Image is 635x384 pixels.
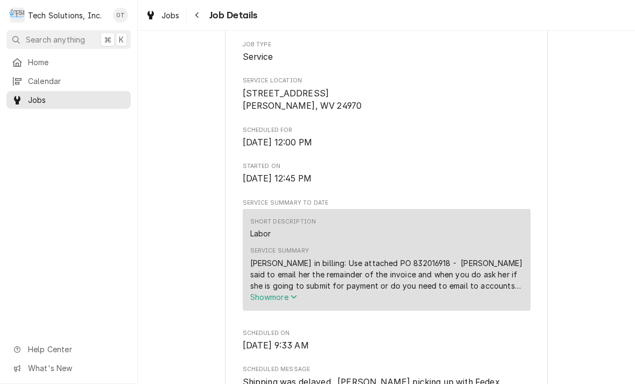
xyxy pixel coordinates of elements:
span: Started On [243,162,531,171]
span: Scheduled On [243,329,531,338]
a: Go to What's New [6,359,131,377]
div: Started On [243,162,531,185]
div: Service Summary [250,247,309,255]
a: Jobs [141,6,184,24]
span: Calendar [28,75,125,87]
button: Showmore [250,291,523,303]
span: K [119,34,124,45]
div: [PERSON_NAME] in billing: Use attached PO 832016918 - [PERSON_NAME] said to email her the remaind... [250,257,523,291]
div: Service Location [243,76,531,113]
span: Home [28,57,125,68]
button: Navigate back [189,6,206,24]
span: [DATE] 9:33 AM [243,340,309,351]
span: Jobs [161,10,180,21]
span: Service Location [243,76,531,85]
span: Scheduled For [243,136,531,149]
div: Service Summary To Date [243,199,531,316]
span: Jobs [28,94,125,106]
span: [STREET_ADDRESS] [PERSON_NAME], WV 24970 [243,88,362,111]
div: Tech Solutions, Inc.'s Avatar [10,8,25,23]
span: Show more [250,292,298,302]
div: Job Type [243,40,531,64]
button: Search anything⌘K [6,30,131,49]
div: OT [113,8,128,23]
span: [DATE] 12:00 PM [243,137,312,148]
div: Labor [250,228,271,239]
span: Scheduled For [243,126,531,135]
a: Calendar [6,72,131,90]
span: Service [243,52,273,62]
span: Scheduled Message [243,365,531,374]
span: Help Center [28,344,124,355]
span: Job Type [243,40,531,49]
span: Job Details [206,8,258,23]
div: Scheduled On [243,329,531,352]
span: Service Location [243,87,531,113]
span: Service Summary To Date [243,199,531,207]
div: T [10,8,25,23]
span: [DATE] 12:45 PM [243,173,312,184]
div: Tech Solutions, Inc. [28,10,102,21]
div: Short Description [250,218,316,226]
div: Service Summary [243,209,531,316]
span: Scheduled On [243,339,531,352]
span: Started On [243,172,531,185]
a: Home [6,53,131,71]
div: Otis Tooley's Avatar [113,8,128,23]
span: Job Type [243,51,531,64]
a: Jobs [6,91,131,109]
span: ⌘ [104,34,111,45]
span: Search anything [26,34,85,45]
span: What's New [28,362,124,374]
a: Go to Help Center [6,340,131,358]
div: Scheduled For [243,126,531,149]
